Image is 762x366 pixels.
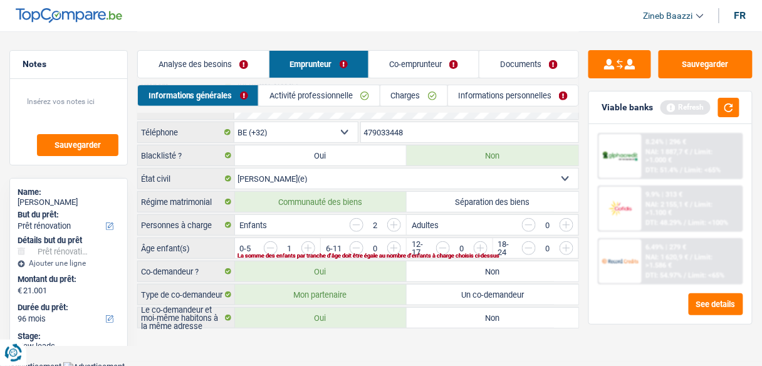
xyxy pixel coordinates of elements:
[240,244,251,253] label: 0-5
[646,243,687,251] div: 6.49% | 279 €
[23,59,115,70] h5: Notes
[370,221,381,229] div: 2
[660,100,711,114] div: Refresh
[734,9,746,21] div: fr
[646,201,713,217] span: Limit: >1.100 €
[689,219,729,227] span: Limit: <100%
[644,11,693,21] span: Zineb Baazzi
[646,271,682,280] span: DTI: 54.97%
[138,169,235,189] label: État civil
[542,221,553,229] div: 0
[235,285,407,305] label: Mon partenaire
[235,308,407,328] label: Oui
[685,166,721,174] span: Limit: <65%
[240,221,268,229] label: Enfants
[259,85,380,106] a: Activité professionnelle
[602,150,639,162] img: AlphaCredit
[138,85,259,106] a: Informations générales
[646,191,683,199] div: 9.9% | 313 €
[269,51,368,78] a: Emprunteur
[646,166,679,174] span: DTI: 51.4%
[498,240,516,256] label: 18-24
[18,286,22,296] span: €
[407,192,578,212] label: Séparation des biens
[138,238,235,258] label: Âge enfant(s)
[37,134,118,156] button: Sauvegarder
[238,253,543,258] div: La somme des enfants par tranche d'âge doit être égale au nombre d'enfants à charge choisis ci-de...
[369,51,479,78] a: Co-emprunteur
[235,192,407,212] label: Communauté des biens
[18,342,120,352] div: New leads
[380,85,447,106] a: Charges
[646,148,713,164] span: Limit: >1.000 €
[689,293,743,315] button: See details
[646,148,689,156] span: NAI: 1 887,7 €
[479,51,578,78] a: Documents
[18,210,117,220] label: But du prêt:
[684,271,687,280] span: /
[407,145,578,165] label: Non
[412,221,439,229] label: Adultes
[689,271,725,280] span: Limit: <65%
[138,308,235,328] label: Le co-demandeur et moi-même habitons à la même adresse
[407,261,578,281] label: Non
[646,253,689,261] span: NAI: 1 620,9 €
[18,332,120,342] div: Stage:
[602,252,639,270] img: Record Credits
[412,240,429,256] label: 12-17
[634,6,704,26] a: Zineb Baazzi
[602,102,653,113] div: Viable banks
[18,197,120,207] div: [PERSON_NAME]
[235,145,407,165] label: Oui
[138,122,234,142] label: Téléphone
[138,261,235,281] label: Co-demandeur ?
[691,148,693,156] span: /
[684,219,687,227] span: /
[659,50,753,78] button: Sauvegarder
[407,285,578,305] label: Un co-demandeur
[138,285,235,305] label: Type de co-demandeur
[407,308,578,328] label: Non
[602,199,639,217] img: Cofidis
[691,253,693,261] span: /
[138,192,235,212] label: Régime matrimonial
[646,201,689,209] span: NAI: 2 155,1 €
[18,187,120,197] div: Name:
[18,259,120,268] div: Ajouter une ligne
[18,236,120,246] div: Détails but du prêt
[138,145,235,165] label: Blacklisté ?
[691,201,693,209] span: /
[646,253,713,269] span: Limit: >1.586 €
[18,303,117,313] label: Durée du prêt:
[55,141,101,149] span: Sauvegarder
[681,166,683,174] span: /
[646,138,687,146] div: 8.24% | 296 €
[361,122,579,142] input: 401020304
[138,215,235,235] label: Personnes à charge
[284,244,295,253] div: 1
[138,51,269,78] a: Analyse des besoins
[16,8,122,23] img: TopCompare Logo
[646,219,682,227] span: DTI: 48.29%
[18,274,117,285] label: Montant du prêt:
[448,85,579,106] a: Informations personnelles
[235,261,407,281] label: Oui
